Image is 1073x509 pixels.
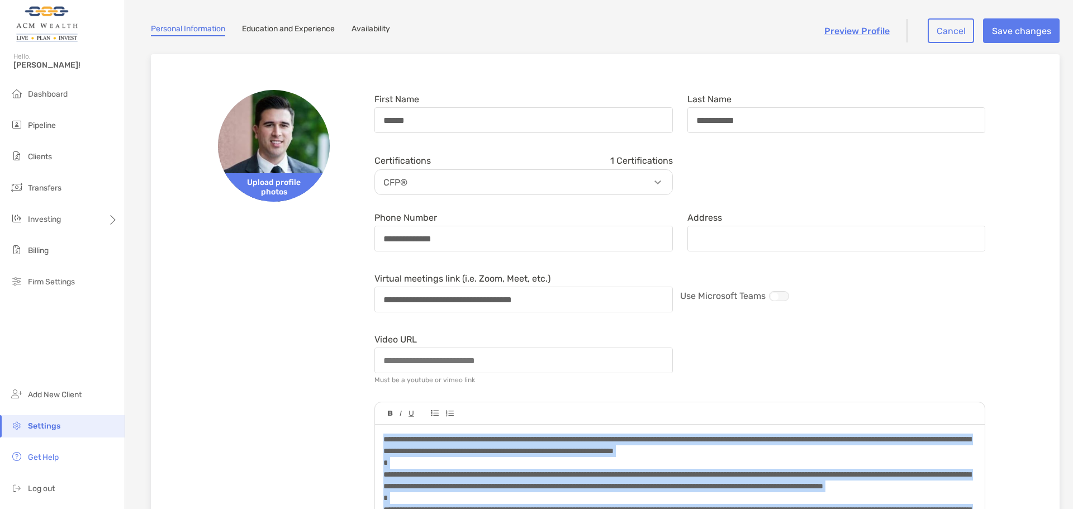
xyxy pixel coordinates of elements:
[28,453,59,462] span: Get Help
[28,215,61,224] span: Investing
[28,421,60,431] span: Settings
[928,18,974,43] button: Cancel
[374,274,550,283] label: Virtual meetings link (i.e. Zoom, Meet, etc.)
[983,18,1060,43] button: Save changes
[242,24,335,36] a: Education and Experience
[10,87,23,100] img: dashboard icon
[680,291,766,301] span: Use Microsoft Teams
[445,410,454,417] img: Editor control icon
[10,450,23,463] img: get-help icon
[28,152,52,161] span: Clients
[687,94,732,104] label: Last Name
[10,418,23,432] img: settings icon
[374,94,419,104] label: First Name
[10,243,23,256] img: billing icon
[28,390,82,399] span: Add New Client
[10,118,23,131] img: pipeline icon
[610,155,673,166] span: 1 Certifications
[388,411,393,416] img: Editor control icon
[374,376,475,384] div: Must be a youtube or vimeo link
[10,387,23,401] img: add_new_client icon
[824,26,890,36] a: Preview Profile
[352,24,390,36] a: Availability
[400,411,402,416] img: Editor control icon
[218,90,330,202] img: Avatar
[28,183,61,193] span: Transfers
[151,24,225,36] a: Personal Information
[28,121,56,130] span: Pipeline
[218,173,330,202] span: Upload profile photos
[10,274,23,288] img: firm-settings icon
[13,60,118,70] span: [PERSON_NAME]!
[10,212,23,225] img: investing icon
[28,246,49,255] span: Billing
[374,213,437,222] label: Phone Number
[374,335,417,344] label: Video URL
[687,213,722,222] label: Address
[13,4,80,45] img: Zoe Logo
[10,481,23,494] img: logout icon
[28,277,75,287] span: Firm Settings
[431,410,439,416] img: Editor control icon
[28,484,55,493] span: Log out
[409,411,414,417] img: Editor control icon
[28,89,68,99] span: Dashboard
[374,155,673,166] div: Certifications
[10,149,23,163] img: clients icon
[10,180,23,194] img: transfers icon
[378,175,675,189] p: CFP®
